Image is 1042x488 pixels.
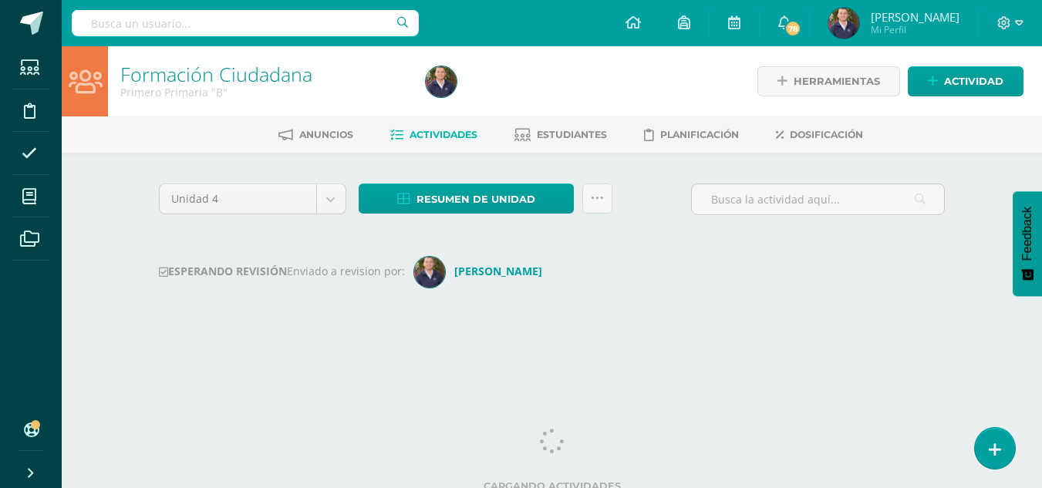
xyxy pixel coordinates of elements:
[414,264,548,278] a: [PERSON_NAME]
[72,10,419,36] input: Busca un usuario...
[794,67,880,96] span: Herramientas
[1020,207,1034,261] span: Feedback
[410,129,477,140] span: Actividades
[537,129,607,140] span: Estudiantes
[871,9,959,25] span: [PERSON_NAME]
[776,123,863,147] a: Dosificación
[426,66,457,97] img: 514b74149562d0e95eb3e0b8ea4b90ed.png
[871,23,959,36] span: Mi Perfil
[790,129,863,140] span: Dosificación
[287,264,405,278] span: Enviado a revision por:
[944,67,1003,96] span: Actividad
[390,123,477,147] a: Actividades
[159,264,287,278] strong: ESPERANDO REVISIÓN
[514,123,607,147] a: Estudiantes
[414,257,445,288] img: f693ec9a6151bc2b1ac01b2236961555.png
[454,264,542,278] strong: [PERSON_NAME]
[120,63,407,85] h1: Formación Ciudadana
[359,183,574,214] a: Resumen de unidad
[784,20,801,37] span: 78
[828,8,859,39] img: 514b74149562d0e95eb3e0b8ea4b90ed.png
[171,184,305,214] span: Unidad 4
[278,123,353,147] a: Anuncios
[692,184,944,214] input: Busca la actividad aquí...
[160,184,346,214] a: Unidad 4
[120,85,407,99] div: Primero Primaria 'B'
[644,123,739,147] a: Planificación
[1013,191,1042,296] button: Feedback - Mostrar encuesta
[908,66,1023,96] a: Actividad
[299,129,353,140] span: Anuncios
[416,185,535,214] span: Resumen de unidad
[757,66,900,96] a: Herramientas
[120,61,312,87] a: Formación Ciudadana
[660,129,739,140] span: Planificación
